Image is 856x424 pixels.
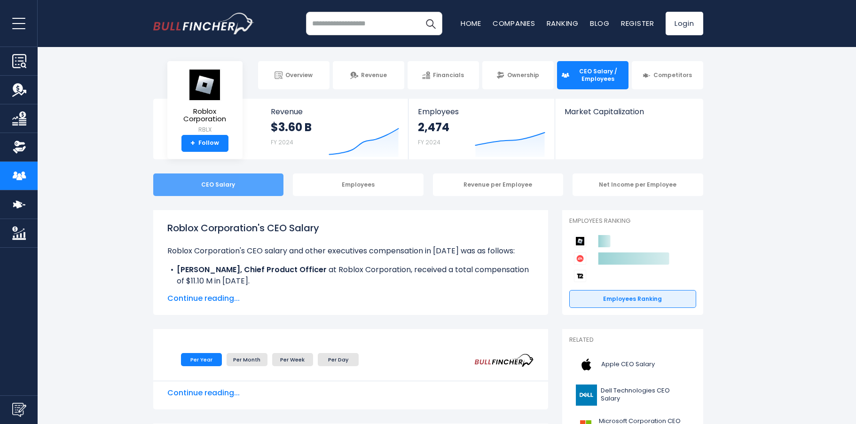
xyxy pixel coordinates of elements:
[418,138,440,146] small: FY 2024
[271,120,312,134] strong: $3.60 B
[12,140,26,154] img: Ownership
[271,138,293,146] small: FY 2024
[666,12,703,35] a: Login
[574,235,586,247] img: Roblox Corporation competitors logo
[272,353,313,366] li: Per Week
[181,135,228,152] a: +Follow
[408,99,555,159] a: Employees 2,474 FY 2024
[271,107,399,116] span: Revenue
[167,245,534,257] p: Roblox Corporation's CEO salary and other executives compensation in [DATE] was as follows:
[569,382,696,408] a: Dell Technologies CEO Salary
[493,18,535,28] a: Companies
[632,61,703,89] a: Competitors
[418,107,545,116] span: Employees
[547,18,579,28] a: Ranking
[433,71,464,79] span: Financials
[177,264,329,275] b: [PERSON_NAME], Chief Product Officer ​
[167,221,534,235] h1: Roblox Corporation's CEO Salary
[285,71,313,79] span: Overview
[153,173,284,196] div: CEO Salary
[575,354,598,375] img: AAPL logo
[174,69,236,135] a: Roblox Corporation RBLX
[621,18,654,28] a: Register
[258,61,330,89] a: Overview
[575,385,598,406] img: DELL logo
[181,353,222,366] li: Per Year
[433,173,564,196] div: Revenue per Employee
[318,353,359,366] li: Per Day
[572,68,624,82] span: CEO Salary / Employees
[574,270,586,282] img: Take-Two Interactive Software competitors logo
[601,361,655,369] span: Apple CEO Salary
[419,12,442,35] button: Search
[573,173,703,196] div: Net Income per Employee
[590,18,610,28] a: Blog
[175,108,235,123] span: Roblox Corporation
[190,139,195,148] strong: +
[574,252,586,265] img: Electronic Arts competitors logo
[569,290,696,308] a: Employees Ranking
[261,99,408,159] a: Revenue $3.60 B FY 2024
[461,18,481,28] a: Home
[569,336,696,344] p: Related
[167,387,534,399] span: Continue reading...
[418,120,449,134] strong: 2,474
[175,126,235,134] small: RBLX
[601,387,690,403] span: Dell Technologies CEO Salary
[408,61,479,89] a: Financials
[557,61,628,89] a: CEO Salary / Employees
[293,173,424,196] div: Employees
[569,352,696,377] a: Apple CEO Salary
[153,13,254,34] img: bullfincher logo
[227,353,267,366] li: Per Month
[555,99,702,132] a: Market Capitalization
[653,71,692,79] span: Competitors
[167,264,534,287] li: at Roblox Corporation, received a total compensation of $11.10 M in [DATE].
[333,61,404,89] a: Revenue
[569,217,696,225] p: Employees Ranking
[565,107,692,116] span: Market Capitalization
[482,61,554,89] a: Ownership
[167,293,534,304] span: Continue reading...
[153,13,254,34] a: Go to homepage
[361,71,387,79] span: Revenue
[507,71,539,79] span: Ownership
